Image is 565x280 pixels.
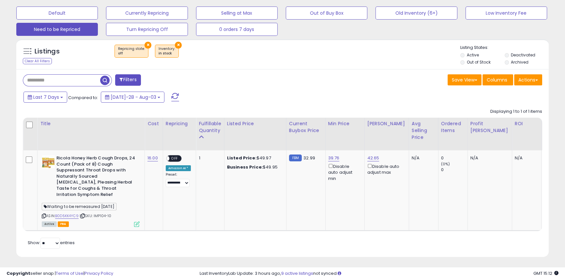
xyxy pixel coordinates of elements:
button: Old Inventory (6+) [375,7,457,20]
span: Last 7 Days [33,94,59,100]
a: 42.65 [367,155,379,161]
strong: Copyright [7,270,30,276]
label: Active [466,52,479,58]
b: Ricola Honey Herb Cough Drops, 24 Count (Pack of 8) Cough Suppressant Throat Drops with Naturally... [56,155,136,199]
button: Default [16,7,98,20]
span: 2025-08-11 15:12 GMT [533,270,558,276]
div: Cost [147,120,160,127]
div: in stock [159,51,175,56]
span: | SKU: IMP104-10 [80,213,112,218]
span: Columns [487,77,507,83]
a: Terms of Use [56,270,84,276]
button: Actions [514,74,542,85]
p: Listing States: [460,45,549,51]
div: Preset: [166,172,191,187]
button: Save View [448,74,481,85]
div: seller snap | | [7,271,113,277]
span: [DATE]-28 - Aug-03 [111,94,156,100]
div: $49.95 [227,164,281,170]
div: Ordered Items [441,120,465,134]
div: Title [40,120,142,127]
button: Turn Repricing Off [106,23,188,36]
div: Last InventoryLab Update: 3 hours ago, not synced. [200,271,558,277]
span: Repricing state : [118,46,145,56]
div: Amazon AI * [166,165,191,171]
div: Disable auto adjust max [367,163,404,175]
div: Avg Selling Price [412,120,435,141]
button: × [175,42,182,49]
small: FBM [289,155,302,161]
span: Waiting to be remeasured [DATE] [42,203,116,210]
button: × [145,42,151,49]
button: Selling at Max [196,7,278,20]
h5: Listings [35,47,60,56]
div: Profit [PERSON_NAME] [470,120,509,134]
div: N/A [412,155,433,161]
button: Currently Repricing [106,7,188,20]
button: Last 7 Days [23,92,67,103]
b: Listed Price: [227,155,257,161]
a: 9 active listings [281,270,313,276]
div: Disable auto adjust min [328,163,359,182]
button: Need to be Repriced [16,23,98,36]
button: Filters [115,74,141,86]
div: Displaying 1 to 1 of 1 items [490,109,542,115]
a: Privacy Policy [84,270,113,276]
span: Show: entries [28,240,75,246]
span: Compared to: [68,95,98,101]
div: ROI [515,120,539,127]
label: Deactivated [511,52,535,58]
div: N/A [470,155,507,161]
div: Min Price [328,120,362,127]
div: Fulfillable Quantity [199,120,221,134]
a: 16.00 [147,155,158,161]
div: ASIN: [42,155,140,226]
button: 0 orders 7 days [196,23,278,36]
button: [DATE]-28 - Aug-03 [101,92,164,103]
div: 1 [199,155,219,161]
span: Inventory : [159,46,175,56]
a: B0D5KK4YC9 [55,213,79,219]
div: Listed Price [227,120,283,127]
button: Columns [482,74,513,85]
span: FBA [58,221,69,227]
div: off [118,51,145,56]
div: Repricing [166,120,193,127]
div: N/A [515,155,536,161]
div: Clear All Filters [23,58,52,64]
button: Low Inventory Fee [466,7,547,20]
div: $49.97 [227,155,281,161]
div: Current Buybox Price [289,120,323,134]
img: 5130Vbh4iyL._SL40_.jpg [42,155,55,168]
button: Out of Buy Box [286,7,367,20]
span: OFF [169,156,180,161]
label: Archived [511,59,528,65]
b: Business Price: [227,164,263,170]
div: 0 [441,155,467,161]
label: Out of Stock [466,59,490,65]
a: 39.76 [328,155,340,161]
div: 0 [441,167,467,173]
small: (0%) [441,161,450,167]
div: [PERSON_NAME] [367,120,406,127]
span: All listings currently available for purchase on Amazon [42,221,57,227]
span: 32.99 [303,155,315,161]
